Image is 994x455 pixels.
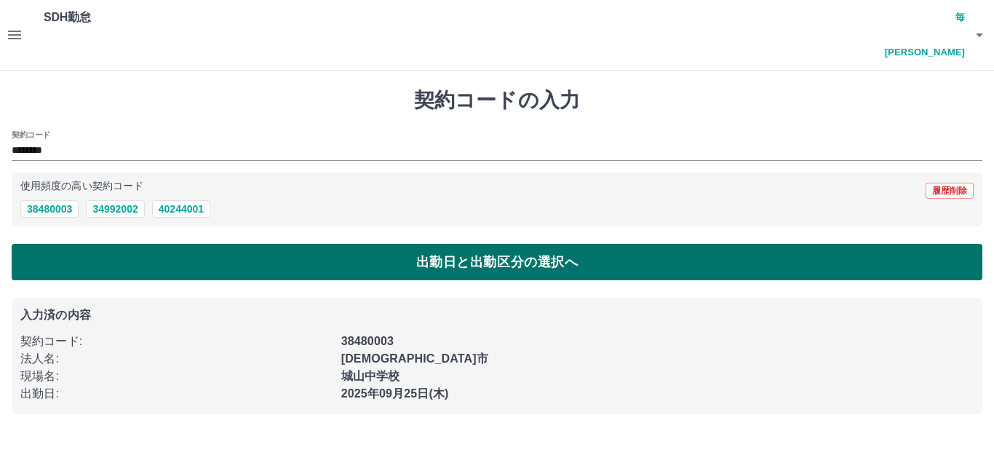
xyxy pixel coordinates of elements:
[12,129,50,141] h2: 契約コード
[20,181,143,191] p: 使用頻度の高い契約コード
[341,335,394,347] b: 38480003
[12,88,982,113] h1: 契約コードの入力
[20,333,333,350] p: 契約コード :
[20,350,333,368] p: 法人名 :
[12,244,982,280] button: 出勤日と出勤区分の選択へ
[86,200,144,218] button: 34992002
[20,200,79,218] button: 38480003
[341,352,488,365] b: [DEMOGRAPHIC_DATA]市
[341,370,400,382] b: 城山中学校
[926,183,974,199] button: 履歴削除
[20,385,333,403] p: 出勤日 :
[152,200,210,218] button: 40244001
[20,368,333,385] p: 現場名 :
[20,309,974,321] p: 入力済の内容
[341,387,449,400] b: 2025年09月25日(木)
